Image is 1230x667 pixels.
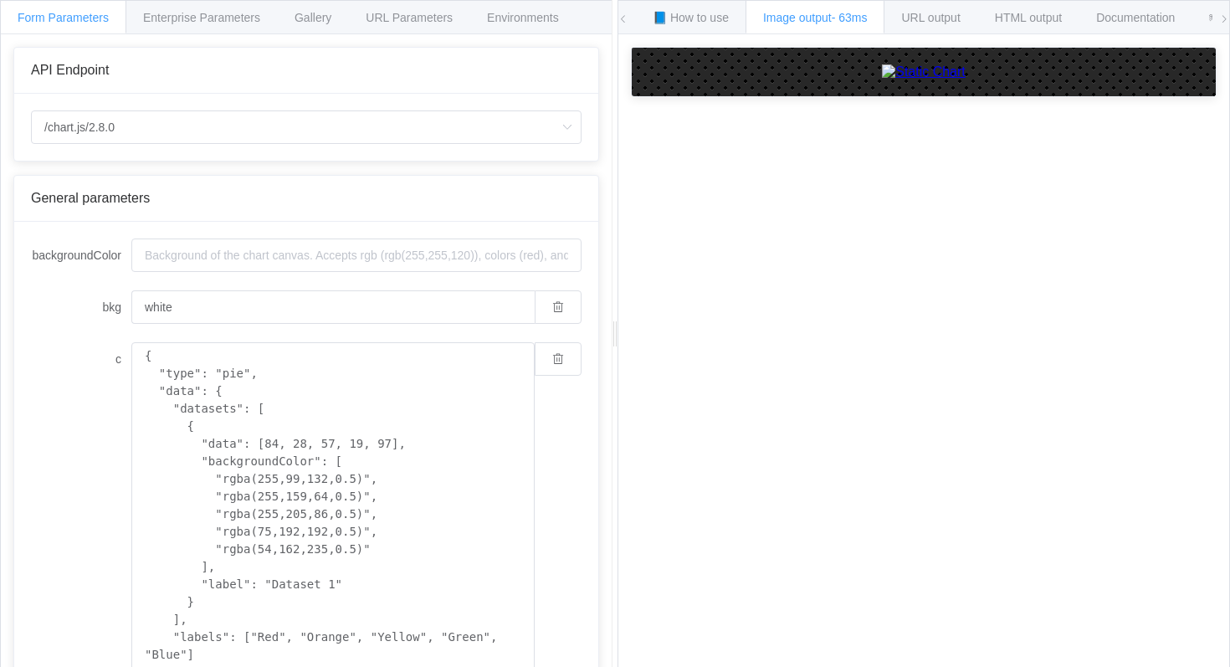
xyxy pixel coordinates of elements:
span: API Endpoint [31,63,109,77]
span: Enterprise Parameters [143,11,260,24]
span: 📘 How to use [653,11,729,24]
span: Gallery [295,11,331,24]
span: - 63ms [832,11,868,24]
span: Form Parameters [18,11,109,24]
input: Select [31,110,582,144]
input: Background of the chart canvas. Accepts rgb (rgb(255,255,120)), colors (red), and url-encoded hex... [131,290,535,324]
label: bkg [31,290,131,324]
a: Static Chart [648,64,1199,80]
input: Background of the chart canvas. Accepts rgb (rgb(255,255,120)), colors (red), and url-encoded hex... [131,239,582,272]
span: Environments [487,11,559,24]
span: HTML output [995,11,1062,24]
label: c [31,342,131,376]
span: Image output [763,11,868,24]
span: General parameters [31,191,150,205]
span: URL Parameters [366,11,453,24]
span: URL output [901,11,960,24]
span: Documentation [1096,11,1175,24]
label: backgroundColor [31,239,131,272]
img: Static Chart [882,64,966,80]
